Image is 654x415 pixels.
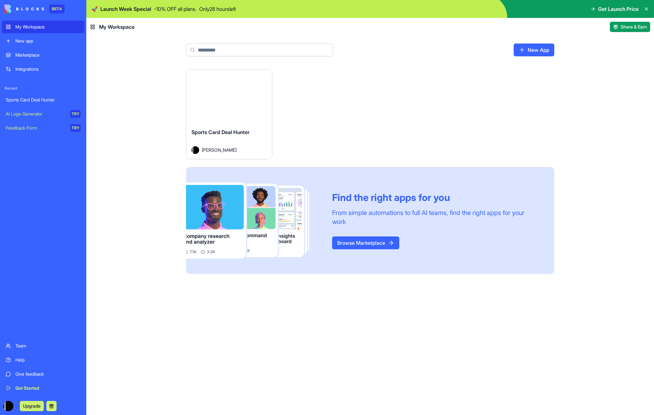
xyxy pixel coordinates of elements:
[2,108,84,120] a: AI Logo GeneratorTRY
[2,354,84,366] a: Help
[20,401,44,411] button: Upgrade
[91,5,98,13] span: 🚀
[2,382,84,395] a: Get Started
[186,182,322,259] img: Frame_181_egmpey.png
[202,147,237,153] span: [PERSON_NAME]
[15,385,81,391] div: Get Started
[6,97,81,103] div: Sports Card Deal Hunter
[15,38,81,44] div: New app
[610,22,650,32] button: Share & Earn
[2,368,84,380] a: Give feedback
[15,371,81,377] div: Give feedback
[15,66,81,72] div: Integrations
[15,357,81,363] div: Help
[3,401,13,411] img: ACg8ocIhkuU95Df_of0v9Q5BeSK2FIup-vtOdlvNMVrjVcY10vTnbQo=s96-c
[49,4,65,13] div: BETA
[186,69,272,159] a: Sports Card Deal HunterAvatar[PERSON_NAME]
[154,5,197,13] p: - 10 % OFF all plans.
[2,20,84,33] a: My Workspace
[15,343,81,349] div: Team
[20,403,44,409] a: Upgrade
[191,146,199,154] img: Avatar
[514,44,554,56] a: New App
[2,93,84,106] a: Sports Card Deal Hunter
[598,5,639,13] span: Get Launch Price
[332,236,399,249] a: Browse Marketplace
[4,4,65,13] a: BETA
[15,52,81,58] div: Marketplace
[4,4,44,13] img: logo
[2,63,84,76] a: Integrations
[99,23,135,31] span: My Workspace
[70,124,81,132] div: TRY
[2,86,84,91] span: Recent
[332,192,539,203] div: Find the right apps for you
[100,5,151,13] span: Launch Week Special
[6,125,66,131] div: Feedback Form
[70,110,81,118] div: TRY
[621,24,647,30] span: Share & Earn
[2,339,84,352] a: Team
[199,5,236,13] p: Only 26 hours left
[15,24,81,30] div: My Workspace
[332,208,539,226] div: From simple automations to full AI teams, find the right apps for your work
[2,35,84,47] a: New app
[2,49,84,61] a: Marketplace
[191,129,250,135] span: Sports Card Deal Hunter
[2,122,84,134] a: Feedback FormTRY
[6,111,66,117] div: AI Logo Generator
